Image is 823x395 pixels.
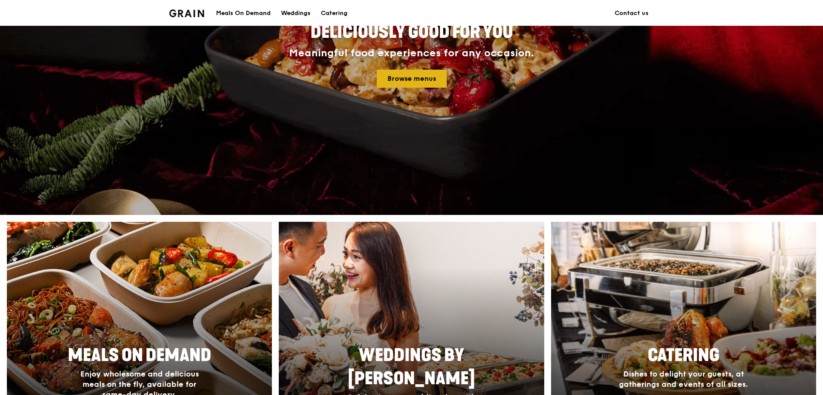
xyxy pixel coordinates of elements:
[216,0,271,26] div: Meals On Demand
[321,0,347,26] div: Catering
[619,369,748,389] span: Dishes to delight your guests, at gatherings and events of all sizes.
[648,345,719,366] span: Catering
[348,345,475,389] span: Weddings by [PERSON_NAME]
[276,0,316,26] a: Weddings
[257,47,566,59] div: Meaningful food experiences for any occasion.
[311,22,513,43] span: Deliciously good for you
[377,70,447,88] a: Browse menus
[68,345,211,366] span: Meals On Demand
[610,0,654,26] a: Contact us
[281,0,311,26] div: Weddings
[169,9,204,17] img: Grain
[316,0,353,26] a: Catering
